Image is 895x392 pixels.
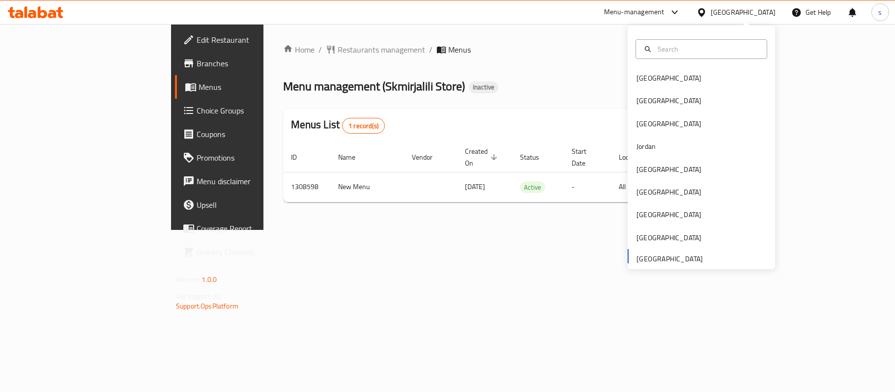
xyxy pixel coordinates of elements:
div: Total records count [342,118,385,134]
span: Coverage Report [197,223,313,234]
span: s [878,7,882,18]
table: enhanced table [283,142,772,202]
span: Edit Restaurant [197,34,313,46]
span: Locale [619,151,650,163]
div: [GEOGRAPHIC_DATA] [711,7,776,18]
a: Promotions [175,146,320,169]
span: Created On [465,145,500,169]
div: [GEOGRAPHIC_DATA] [636,118,701,129]
span: ID [291,151,310,163]
span: Menu disclaimer [197,175,313,187]
span: Inactive [469,83,498,91]
span: Status [520,151,552,163]
span: Branches [197,57,313,69]
div: [GEOGRAPHIC_DATA] [636,95,701,106]
span: Start Date [572,145,599,169]
div: Active [520,181,545,193]
a: Coverage Report [175,217,320,240]
h2: Menus List [291,117,385,134]
a: Support.OpsPlatform [176,300,238,312]
span: Grocery Checklist [197,246,313,258]
a: Restaurants management [326,44,425,56]
span: Active [520,182,545,193]
span: Vendor [412,151,445,163]
span: 1.0.0 [202,273,217,286]
li: / [429,44,433,56]
span: Version: [176,273,200,286]
div: [GEOGRAPHIC_DATA] [636,232,701,243]
input: Search [654,44,761,55]
span: 1 record(s) [343,121,384,131]
a: Coupons [175,122,320,146]
span: [DATE] [465,180,485,193]
span: Promotions [197,152,313,164]
div: [GEOGRAPHIC_DATA] [636,164,701,175]
a: Edit Restaurant [175,28,320,52]
a: Menu disclaimer [175,169,320,193]
td: All [611,172,662,202]
a: Grocery Checklist [175,240,320,264]
a: Menus [175,75,320,99]
span: Upsell [197,199,313,211]
a: Choice Groups [175,99,320,122]
div: Menu-management [604,6,664,18]
span: Get support on: [176,290,221,303]
div: Inactive [469,82,498,93]
a: Upsell [175,193,320,217]
td: New Menu [330,172,404,202]
span: Restaurants management [338,44,425,56]
span: Name [338,151,368,163]
span: Menu management ( Skmirjalili Store ) [283,75,465,97]
div: Jordan [636,141,656,152]
span: Coupons [197,128,313,140]
td: - [564,172,611,202]
span: Menus [448,44,471,56]
span: Choice Groups [197,105,313,116]
div: [GEOGRAPHIC_DATA] [636,209,701,220]
a: Branches [175,52,320,75]
div: [GEOGRAPHIC_DATA] [636,73,701,84]
span: Menus [199,81,313,93]
nav: breadcrumb [283,44,704,56]
div: [GEOGRAPHIC_DATA] [636,187,701,197]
